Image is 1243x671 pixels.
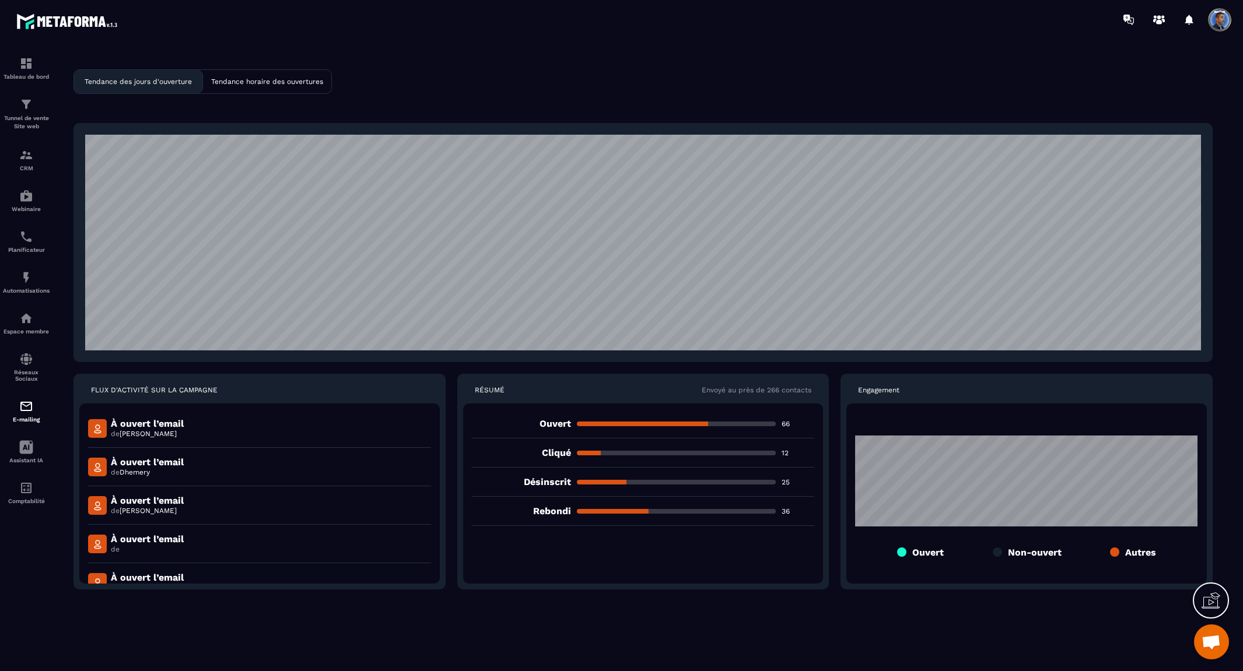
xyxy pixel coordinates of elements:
[88,419,107,438] img: mail-detail-icon.f3b144a5.svg
[19,57,33,71] img: formation
[3,303,50,343] a: automationsautomationsEspace membre
[111,456,184,468] p: À ouvert l’email
[19,270,33,284] img: automations
[3,165,50,171] p: CRM
[111,468,184,477] p: de
[120,430,177,438] span: [PERSON_NAME]
[19,352,33,366] img: social-network
[472,505,571,517] p: Rebondi
[3,180,50,221] a: automationsautomationsWebinaire
[3,114,50,131] p: Tunnel de vente Site web
[3,48,50,89] a: formationformationTableau de bord
[19,148,33,162] img: formation
[782,477,815,487] p: 25
[1008,547,1062,558] p: Non-ouvert
[88,573,107,592] img: mail-detail-icon.f3b144a5.svg
[211,78,323,86] p: Tendance horaire des ouvertures
[702,385,811,395] p: Envoyé au près de 266 contacts
[3,247,50,253] p: Planificateur
[111,533,184,544] p: À ouvert l’email
[3,431,50,472] a: Assistant IA
[88,458,107,476] img: mail-detail-icon.f3b144a5.svg
[1194,624,1229,659] div: Ouvrir le chat
[3,457,50,463] p: Assistant IA
[782,507,815,516] p: 36
[111,506,184,515] p: de
[3,343,50,391] a: social-networksocial-networkRéseaux Sociaux
[3,221,50,262] a: schedulerschedulerPlanificateur
[3,369,50,382] p: Réseaux Sociaux
[782,448,815,458] p: 12
[16,10,121,32] img: logo
[120,468,150,476] span: Dhemery
[91,385,218,395] p: FLUX D'ACTIVITÉ SUR LA CAMPAGNE
[111,572,184,583] p: À ouvert l’email
[472,447,571,458] p: Cliqué
[19,481,33,495] img: accountant
[3,89,50,139] a: formationformationTunnel de vente Site web
[858,385,899,395] p: Engagement
[472,418,571,429] p: Ouvert
[912,547,944,558] p: Ouvert
[19,399,33,413] img: email
[1125,547,1156,558] p: Autres
[3,472,50,513] a: accountantaccountantComptabilité
[3,73,50,80] p: Tableau de bord
[88,535,107,553] img: mail-detail-icon.f3b144a5.svg
[19,230,33,244] img: scheduler
[19,311,33,325] img: automations
[3,328,50,335] p: Espace membre
[3,391,50,431] a: emailemailE-mailing
[782,419,815,428] p: 66
[3,287,50,294] p: Automatisations
[19,97,33,111] img: formation
[472,476,571,487] p: Désinscrit
[111,583,184,592] p: de
[111,418,184,429] p: À ouvert l’email
[3,498,50,504] p: Comptabilité
[19,189,33,203] img: automations
[111,544,184,554] p: de
[120,507,177,515] span: [PERSON_NAME]
[3,206,50,212] p: Webinaire
[3,139,50,180] a: formationformationCRM
[3,262,50,303] a: automationsautomationsAutomatisations
[475,385,505,395] p: RÉSUMÉ
[111,429,184,438] p: de
[85,78,192,86] p: Tendance des jours d'ouverture
[88,496,107,515] img: mail-detail-icon.f3b144a5.svg
[111,495,184,506] p: À ouvert l’email
[3,416,50,423] p: E-mailing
